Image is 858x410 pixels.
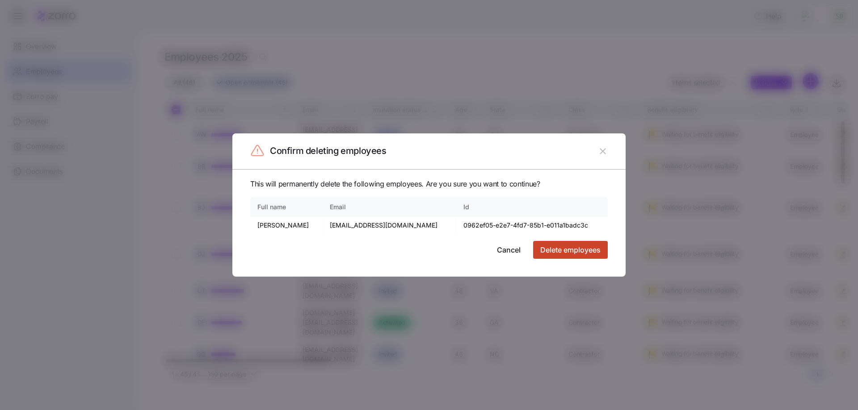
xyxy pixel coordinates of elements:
[323,217,456,234] td: [EMAIL_ADDRESS][DOMAIN_NAME]
[490,241,528,259] button: Cancel
[270,145,387,157] h2: Confirm deleting employees
[533,241,608,259] button: Delete employees
[250,178,608,190] span: This will permanently delete the following employees. Are you sure you want to continue?
[250,217,323,234] td: [PERSON_NAME]
[540,244,601,255] span: Delete employees
[456,217,608,234] td: 0962ef05-e2e7-4fd7-85b1-e011a1badc3c
[257,202,315,212] div: Full name
[463,202,601,212] div: Id
[497,244,521,255] span: Cancel
[330,202,449,212] div: Email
